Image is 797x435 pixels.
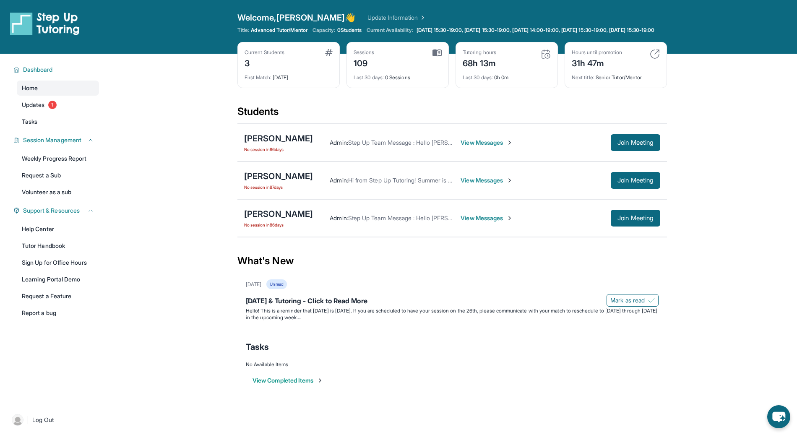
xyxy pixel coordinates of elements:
[17,151,99,166] a: Weekly Progress Report
[572,69,660,81] div: Senior Tutor/Mentor
[354,56,375,69] div: 109
[506,215,513,221] img: Chevron-Right
[617,216,654,221] span: Join Meeting
[572,49,622,56] div: Hours until promotion
[617,140,654,145] span: Join Meeting
[12,414,23,426] img: user-img
[244,208,313,220] div: [PERSON_NAME]
[246,307,659,321] p: Hello! This is a reminder that [DATE] is [DATE]. If you are scheduled to have your session on the...
[461,138,513,147] span: View Messages
[237,242,667,279] div: What's New
[611,172,660,189] button: Join Meeting
[244,221,313,228] span: No session in 86 days
[22,117,37,126] span: Tasks
[244,133,313,144] div: [PERSON_NAME]
[244,184,313,190] span: No session in 87 days
[17,168,99,183] a: Request a Sub
[611,210,660,227] button: Join Meeting
[10,12,80,35] img: logo
[17,289,99,304] a: Request a Feature
[330,139,348,146] span: Admin :
[245,56,284,69] div: 3
[415,27,656,34] a: [DATE] 15:30-19:00, [DATE] 15:30-19:00, [DATE] 14:00-19:00, [DATE] 15:30-19:00, [DATE] 15:30-19:00
[607,294,659,307] button: Mark as read
[266,279,287,289] div: Unread
[48,101,57,109] span: 1
[330,177,348,184] span: Admin :
[367,13,426,22] a: Update Information
[17,305,99,320] a: Report a bug
[246,281,261,288] div: [DATE]
[17,97,99,112] a: Updates1
[648,297,655,304] img: Mark as read
[617,178,654,183] span: Join Meeting
[20,206,94,215] button: Support & Resources
[463,69,551,81] div: 0h 0m
[461,214,513,222] span: View Messages
[506,139,513,146] img: Chevron-Right
[17,114,99,129] a: Tasks
[237,12,356,23] span: Welcome, [PERSON_NAME] 👋
[572,74,594,81] span: Next title :
[17,221,99,237] a: Help Center
[541,49,551,59] img: card
[246,341,269,353] span: Tasks
[23,136,81,144] span: Session Management
[8,411,99,429] a: |Log Out
[17,81,99,96] a: Home
[330,214,348,221] span: Admin :
[20,136,94,144] button: Session Management
[253,376,323,385] button: View Completed Items
[22,101,45,109] span: Updates
[463,74,493,81] span: Last 30 days :
[354,69,442,81] div: 0 Sessions
[17,255,99,270] a: Sign Up for Office Hours
[461,176,513,185] span: View Messages
[23,206,80,215] span: Support & Resources
[22,84,38,92] span: Home
[611,134,660,151] button: Join Meeting
[610,296,645,305] span: Mark as read
[17,272,99,287] a: Learning Portal Demo
[246,296,659,307] div: [DATE] & Tutoring - Click to Read More
[418,13,426,22] img: Chevron Right
[17,185,99,200] a: Volunteer as a sub
[237,27,249,34] span: Title:
[245,69,333,81] div: [DATE]
[313,27,336,34] span: Capacity:
[244,146,313,153] span: No session in 86 days
[32,416,54,424] span: Log Out
[432,49,442,57] img: card
[506,177,513,184] img: Chevron-Right
[767,405,790,428] button: chat-button
[245,74,271,81] span: First Match :
[251,27,307,34] span: Advanced Tutor/Mentor
[354,49,375,56] div: Sessions
[354,74,384,81] span: Last 30 days :
[20,65,94,74] button: Dashboard
[325,49,333,56] img: card
[17,238,99,253] a: Tutor Handbook
[27,415,29,425] span: |
[572,56,622,69] div: 31h 47m
[367,27,413,34] span: Current Availability:
[245,49,284,56] div: Current Students
[23,65,53,74] span: Dashboard
[337,27,362,34] span: 0 Students
[244,170,313,182] div: [PERSON_NAME]
[463,49,496,56] div: Tutoring hours
[237,105,667,123] div: Students
[246,361,659,368] div: No Available Items
[650,49,660,59] img: card
[463,56,496,69] div: 68h 13m
[417,27,655,34] span: [DATE] 15:30-19:00, [DATE] 15:30-19:00, [DATE] 14:00-19:00, [DATE] 15:30-19:00, [DATE] 15:30-19:00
